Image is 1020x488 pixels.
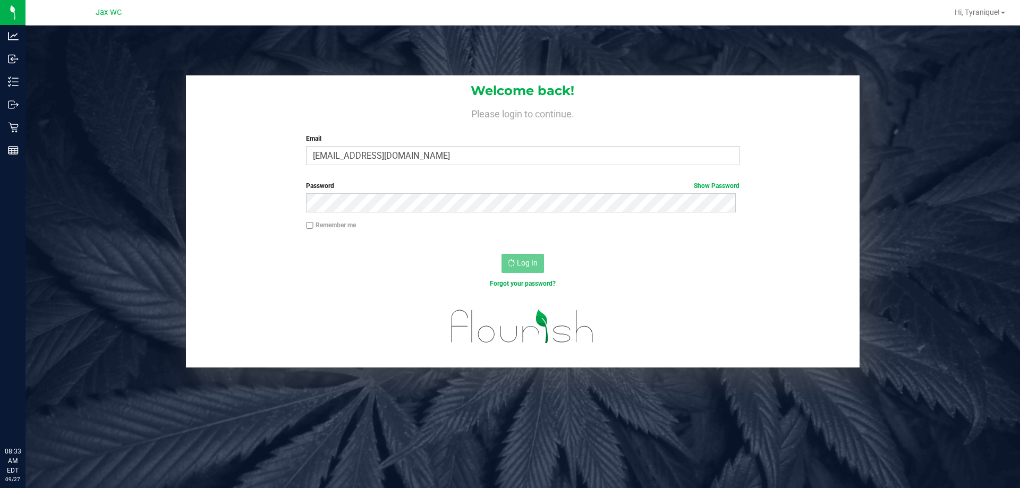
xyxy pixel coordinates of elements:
[8,76,19,87] inline-svg: Inventory
[186,84,860,98] h1: Welcome back!
[438,299,607,354] img: flourish_logo.svg
[186,106,860,119] h4: Please login to continue.
[8,31,19,41] inline-svg: Analytics
[501,254,544,273] button: Log In
[306,134,739,143] label: Email
[490,280,556,287] a: Forgot your password?
[306,222,313,229] input: Remember me
[8,145,19,156] inline-svg: Reports
[306,182,334,190] span: Password
[955,8,1000,16] span: Hi, Tyranique!
[96,8,122,17] span: Jax WC
[306,220,356,230] label: Remember me
[517,259,538,267] span: Log In
[8,54,19,64] inline-svg: Inbound
[694,182,739,190] a: Show Password
[8,99,19,110] inline-svg: Outbound
[8,122,19,133] inline-svg: Retail
[5,447,21,475] p: 08:33 AM EDT
[5,475,21,483] p: 09/27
